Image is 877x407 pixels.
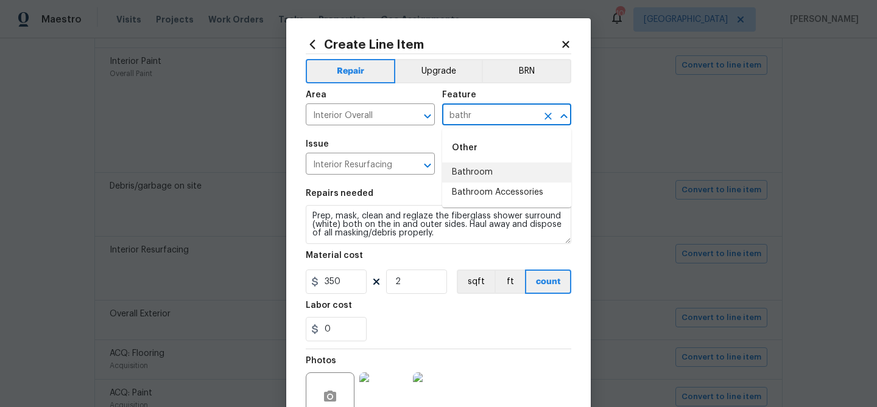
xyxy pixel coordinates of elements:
[306,38,560,51] h2: Create Line Item
[306,189,373,198] h5: Repairs needed
[306,357,336,365] h5: Photos
[442,162,571,183] li: Bathroom
[419,157,436,174] button: Open
[482,59,571,83] button: BRN
[306,251,363,260] h5: Material cost
[442,183,571,203] li: Bathroom Accessories
[495,270,525,294] button: ft
[540,108,557,125] button: Clear
[419,108,436,125] button: Open
[395,59,482,83] button: Upgrade
[306,91,326,99] h5: Area
[457,270,495,294] button: sqft
[306,140,329,148] h5: Issue
[442,91,476,99] h5: Feature
[306,59,395,83] button: Repair
[555,108,572,125] button: Close
[306,205,571,244] textarea: Prep, mask, clean and reglaze the fiberglass shower surround (white) both on the in and outer sid...
[525,270,571,294] button: count
[306,301,352,310] h5: Labor cost
[442,133,571,162] div: Other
